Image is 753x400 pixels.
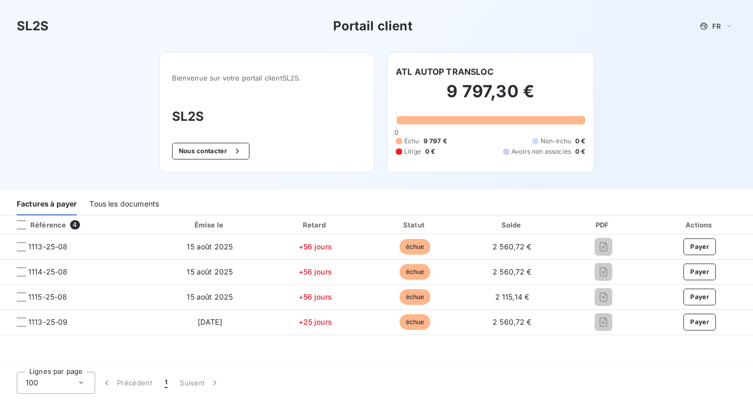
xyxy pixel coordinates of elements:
[299,292,332,301] span: +56 jours
[28,242,68,252] span: 1113-25-08
[187,242,233,251] span: 15 août 2025
[172,74,361,82] span: Bienvenue sur votre portail client SL2S .
[267,220,363,230] div: Retard
[712,22,721,30] span: FR
[683,238,716,255] button: Payer
[187,267,233,276] span: 15 août 2025
[89,193,159,215] div: Tous les documents
[26,378,38,388] span: 100
[562,220,644,230] div: PDF
[299,317,332,326] span: +25 jours
[404,136,419,146] span: Échu
[495,292,530,301] span: 2 115,14 €
[648,220,751,230] div: Actions
[575,147,585,156] span: 0 €
[683,314,716,330] button: Payer
[394,128,398,136] span: 0
[172,107,361,126] h3: SL2S
[172,143,249,159] button: Nous contacter
[299,242,332,251] span: +56 jours
[95,372,158,394] button: Précédent
[8,220,66,230] div: Référence
[425,147,435,156] span: 0 €
[400,314,431,330] span: échue
[165,378,167,388] span: 1
[396,81,585,112] h2: 9 797,30 €
[158,372,174,394] button: 1
[511,147,571,156] span: Avoirs non associés
[368,220,462,230] div: Statut
[683,264,716,280] button: Payer
[493,242,532,251] span: 2 560,72 €
[17,193,77,215] div: Factures à payer
[683,289,716,305] button: Payer
[424,136,447,146] span: 9 797 €
[28,267,68,277] span: 1114-25-08
[333,17,413,36] h3: Portail client
[396,65,494,78] h6: ATL AUTOP TRANSLOC
[541,136,571,146] span: Non-échu
[70,220,79,230] span: 4
[187,292,233,301] span: 15 août 2025
[174,372,226,394] button: Suivant
[400,239,431,255] span: échue
[299,267,332,276] span: +56 jours
[198,317,222,326] span: [DATE]
[493,317,532,326] span: 2 560,72 €
[28,317,68,327] span: 1113-25-09
[17,17,49,36] h3: SL2S
[404,147,421,156] span: Litige
[400,264,431,280] span: échue
[157,220,263,230] div: Émise le
[493,267,532,276] span: 2 560,72 €
[400,289,431,305] span: échue
[28,292,67,302] span: 1115-25-08
[575,136,585,146] span: 0 €
[466,220,558,230] div: Solde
